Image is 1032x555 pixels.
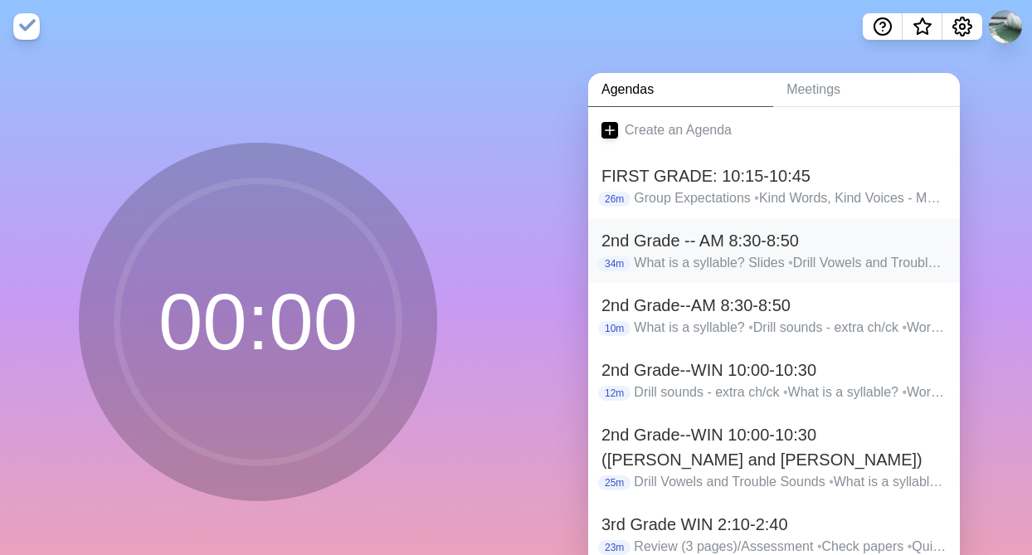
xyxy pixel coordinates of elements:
p: 12m [598,386,630,401]
h2: 2nd Grade--WIN 10:00-10:30 [601,358,947,382]
span: • [908,539,913,553]
span: • [902,320,907,334]
span: • [817,539,822,553]
span: • [788,256,793,270]
span: • [748,320,753,334]
p: Group Expectations Kind Words, Kind Voices - Marker CKLA Sound Cards Intro Grid - Letter sound Pr... [634,188,947,208]
button: Settings [942,13,982,40]
p: What is a syllable? Drill sounds - extra ch/ck Word Chain, sh, ck and ck Do two syllable white bo... [634,318,947,338]
h2: 3rd Grade WIN 2:10-2:40 [601,512,947,537]
button: What’s new [903,13,942,40]
p: Drill Vowels and Trouble Sounds What is a syllable? Card Flip - Closed with Digraphs Syllable div... [634,472,947,492]
img: timeblocks logo [13,13,40,40]
p: 10m [598,321,630,336]
a: Create an Agenda [588,107,960,153]
a: Agendas [588,73,773,107]
h2: 2nd Grade--WIN 10:00-10:30 ([PERSON_NAME] and [PERSON_NAME]) [601,422,947,472]
p: 34m [598,256,630,271]
h2: FIRST GRADE: 10:15-10:45 [601,163,947,188]
span: • [783,385,788,399]
p: 23m [598,540,630,555]
p: 26m [598,192,630,207]
p: 25m [598,475,630,490]
h2: 2nd Grade--AM 8:30-8:50 [601,293,947,318]
p: Drill sounds - extra ch/ck What is a syllable? Word Chain, sh, ck and ck Intro Magic e syllable w... [634,382,947,402]
span: • [754,191,759,205]
h2: 2nd Grade -- AM 8:30-8:50 [601,228,947,253]
span: • [902,385,907,399]
button: Help [863,13,903,40]
span: • [829,475,834,489]
p: What is a syllable? Slides Drill Vowels and Trouble Sounds Card Flip-Closed with Digraphs-Door Tw... [634,253,947,273]
a: Meetings [773,73,960,107]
